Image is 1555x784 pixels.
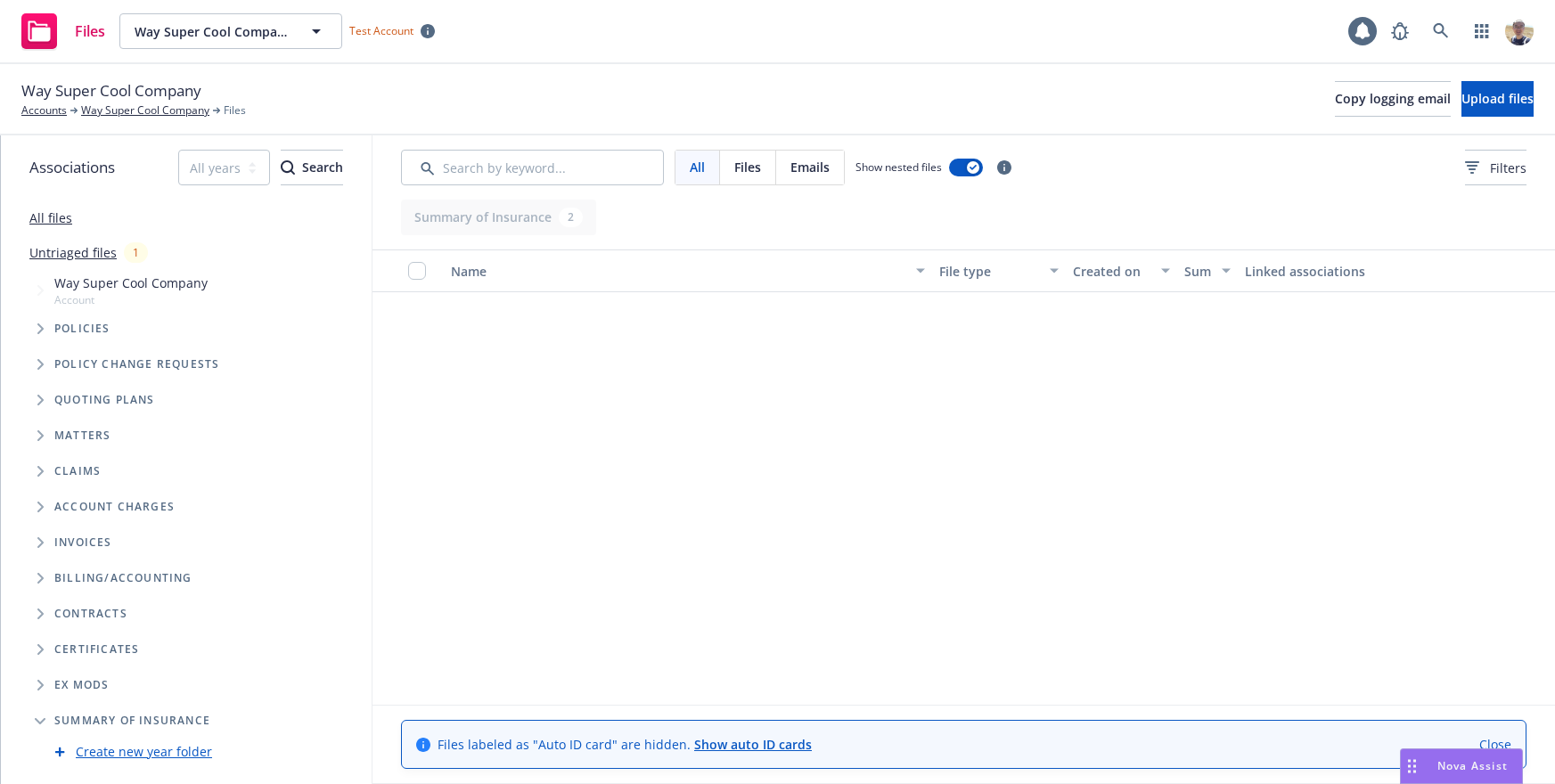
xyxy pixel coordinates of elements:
[54,608,127,619] span: Contracts
[54,502,175,512] span: Account charges
[21,79,201,102] span: Way Super Cool Company
[1066,249,1177,292] button: Created on
[54,430,110,441] span: Matters
[54,395,155,405] span: Quoting plans
[1465,150,1526,185] button: Filters
[119,13,342,49] button: Way Super Cool Company
[135,22,289,41] span: Way Super Cool Company
[1245,262,1459,281] div: Linked associations
[734,158,761,176] span: Files
[342,21,442,40] span: Test Account
[451,262,905,281] div: Name
[1423,13,1459,49] a: Search
[29,209,72,226] a: All files
[932,249,1066,292] button: File type
[939,262,1039,281] div: File type
[54,715,210,726] span: Summary of insurance
[75,24,105,38] span: Files
[1382,13,1418,49] a: Report a Bug
[14,6,112,56] a: Files
[1461,90,1534,107] span: Upload files
[54,292,208,307] span: Account
[1465,159,1526,177] span: Filters
[54,644,139,655] span: Certificates
[1335,81,1451,117] button: Copy logging email
[349,23,413,38] span: Test Account
[401,150,664,185] input: Search by keyword...
[224,102,246,118] span: Files
[690,158,705,176] span: All
[54,466,101,477] span: Claims
[124,242,148,263] div: 1
[54,274,208,292] span: Way Super Cool Company
[1073,262,1150,281] div: Created on
[29,243,117,262] a: Untriaged files
[1461,81,1534,117] button: Upload files
[1238,249,1466,292] button: Linked associations
[694,736,812,753] a: Show auto ID cards
[1437,758,1508,773] span: Nova Assist
[29,156,115,179] span: Associations
[1,270,372,560] div: Tree Example
[444,249,932,292] button: Name
[54,359,219,370] span: Policy change requests
[438,735,812,754] span: Files labeled as "Auto ID card" are hidden.
[1479,735,1511,754] a: Close
[54,537,112,548] span: Invoices
[1177,249,1238,292] button: Summary
[281,160,295,175] svg: Search
[281,150,343,185] button: SearchSearch
[54,680,109,690] span: Ex Mods
[281,151,343,184] div: Search
[1464,13,1500,49] a: Switch app
[1400,748,1523,784] button: Nova Assist
[1505,17,1534,45] img: photo
[855,159,942,175] span: Show nested files
[1490,159,1526,177] span: Filters
[790,158,830,176] span: Emails
[54,573,192,584] span: Billing/Accounting
[408,262,426,280] input: Select all
[1184,262,1211,281] div: Summary
[1335,90,1451,107] span: Copy logging email
[1401,749,1423,783] div: Drag to move
[54,323,110,334] span: Policies
[81,102,209,118] a: Way Super Cool Company
[21,102,67,118] a: Accounts
[76,742,212,761] a: Create new year folder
